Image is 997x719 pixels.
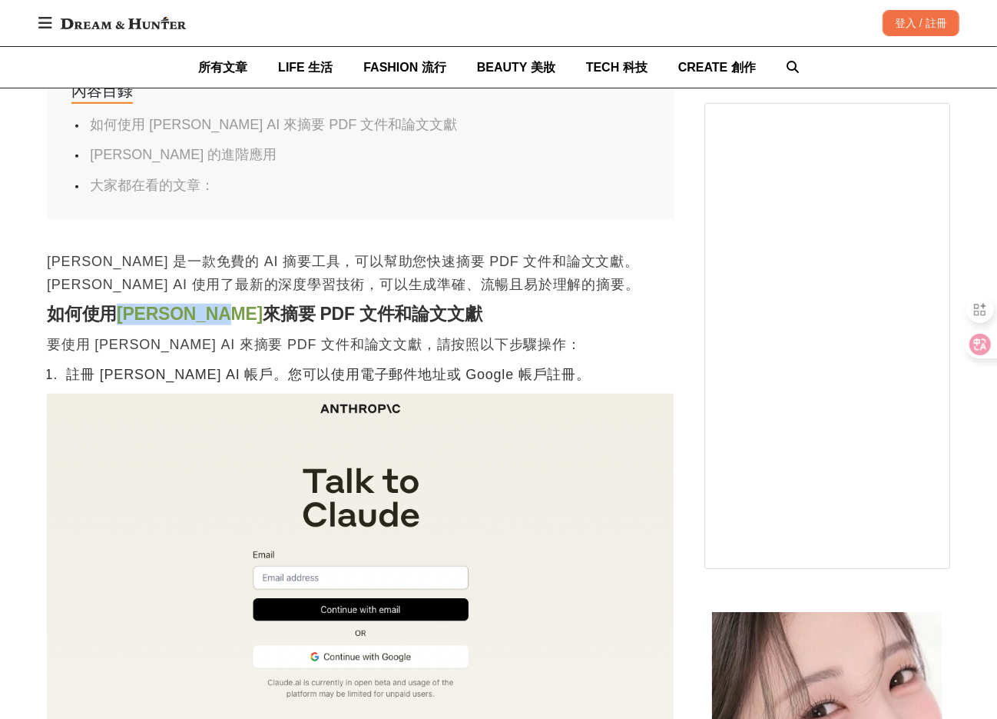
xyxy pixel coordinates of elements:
[883,10,959,36] div: 登入 / 註冊
[678,61,756,74] span: CREATE 創作
[47,304,674,325] h2: 如何使用 來摘要 PDF 文件和論文文獻
[586,61,648,74] span: TECH 科技
[477,47,555,88] a: BEAUTY 美妝
[62,364,653,386] li: 註冊 [PERSON_NAME] AI 帳戶。您可以使用電子郵件地址或 Google 帳戶註冊。
[586,47,648,88] a: TECH 科技
[363,61,446,74] span: FASHION 流行
[477,61,555,74] span: BEAUTY 美妝
[363,47,446,88] a: FASHION 流行
[90,117,457,132] a: 如何使用 [PERSON_NAME] AI 來摘要 PDF 文件和論文文獻
[47,333,674,356] p: 要使用 [PERSON_NAME] AI 來摘要 PDF 文件和論文文獻，請按照以下步驟操作：
[71,79,133,104] div: 內容目錄
[198,47,247,88] a: 所有文章
[278,61,333,74] span: LIFE 生活
[53,9,194,37] img: Dream & Hunter
[117,304,263,324] a: [PERSON_NAME]
[678,47,756,88] a: CREATE 創作
[90,178,214,193] a: 大家都在看的文章：
[90,147,277,162] a: [PERSON_NAME] 的進階應用
[198,61,247,74] span: 所有文章
[278,47,333,88] a: LIFE 生活
[47,250,674,296] p: [PERSON_NAME] 是一款免費的 AI 摘要工具，可以幫助您快速摘要 PDF 文件和論文文獻。[PERSON_NAME] AI 使用了最新的深度學習技術，可以生成準確、流暢且易於理解的摘要。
